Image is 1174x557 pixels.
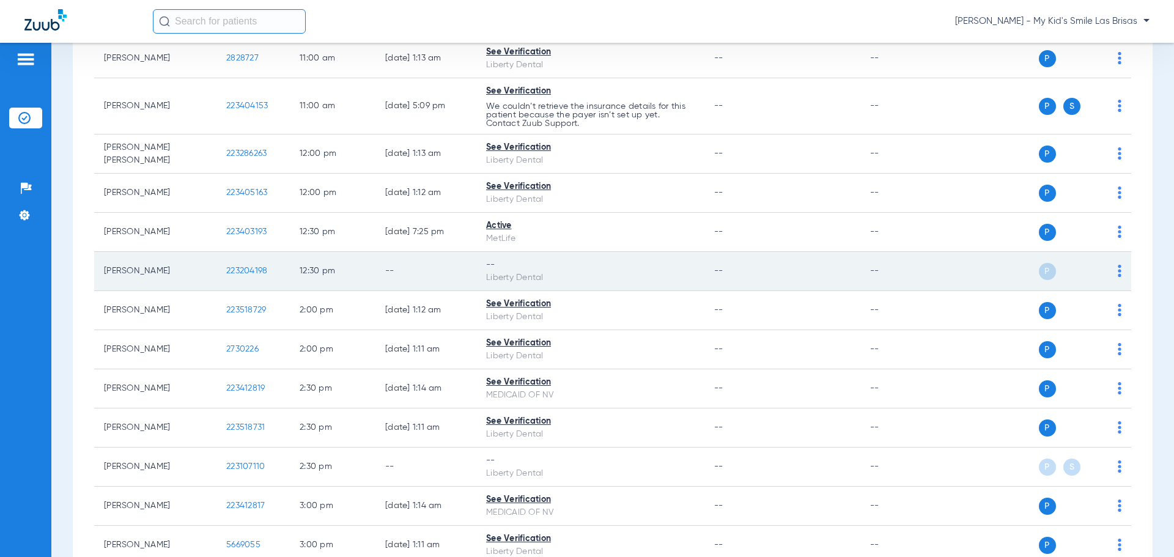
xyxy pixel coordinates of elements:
td: [PERSON_NAME] [94,39,216,78]
img: Search Icon [159,16,170,27]
div: See Verification [486,180,695,193]
span: P [1039,537,1056,554]
div: -- [486,259,695,271]
div: See Verification [486,46,695,59]
span: 223412819 [226,384,265,393]
span: 223412817 [226,501,265,510]
img: group-dot-blue.svg [1118,147,1121,160]
span: P [1039,459,1056,476]
span: -- [714,267,723,275]
img: Zuub Logo [24,9,67,31]
td: 12:30 PM [290,213,375,252]
td: [PERSON_NAME] [94,408,216,448]
span: P [1039,380,1056,397]
span: 223404153 [226,101,268,110]
span: -- [714,384,723,393]
td: -- [860,252,943,291]
td: [DATE] 5:09 PM [375,78,476,135]
td: [PERSON_NAME] [94,448,216,487]
span: P [1039,185,1056,202]
td: -- [860,39,943,78]
td: 2:00 PM [290,291,375,330]
td: 12:30 PM [290,252,375,291]
td: [PERSON_NAME] [94,213,216,252]
span: -- [714,101,723,110]
span: -- [714,540,723,549]
td: 2:30 PM [290,448,375,487]
span: 223518731 [226,423,265,432]
td: [DATE] 1:13 AM [375,39,476,78]
td: [DATE] 1:11 AM [375,408,476,448]
td: -- [860,174,943,213]
img: group-dot-blue.svg [1118,265,1121,277]
div: See Verification [486,298,695,311]
img: group-dot-blue.svg [1118,186,1121,199]
span: P [1039,419,1056,437]
img: group-dot-blue.svg [1118,304,1121,316]
span: P [1039,224,1056,241]
td: -- [375,252,476,291]
span: -- [714,149,723,158]
input: Search for patients [153,9,306,34]
td: [PERSON_NAME] [94,291,216,330]
div: MEDICAID OF NV [486,389,695,402]
td: [DATE] 7:25 PM [375,213,476,252]
td: -- [860,135,943,174]
span: P [1039,146,1056,163]
span: -- [714,345,723,353]
td: [DATE] 1:11 AM [375,330,476,369]
span: 223107110 [226,462,265,471]
td: -- [375,448,476,487]
div: Liberty Dental [486,154,695,167]
td: [DATE] 1:14 AM [375,487,476,526]
span: P [1039,498,1056,515]
span: S [1063,459,1080,476]
div: See Verification [486,493,695,506]
iframe: Chat Widget [1113,498,1174,557]
div: See Verification [486,376,695,389]
td: [PERSON_NAME] [PERSON_NAME] [94,135,216,174]
span: P [1039,50,1056,67]
span: P [1039,263,1056,280]
span: -- [714,227,723,236]
td: -- [860,369,943,408]
span: 223403193 [226,227,267,236]
td: -- [860,213,943,252]
span: 223286263 [226,149,267,158]
div: Active [486,219,695,232]
span: [PERSON_NAME] - My Kid's Smile Las Brisas [955,15,1150,28]
span: 223405163 [226,188,267,197]
td: 12:00 PM [290,174,375,213]
span: P [1039,302,1056,319]
td: -- [860,408,943,448]
div: -- [486,454,695,467]
span: 2730226 [226,345,259,353]
td: [PERSON_NAME] [94,487,216,526]
div: See Verification [486,415,695,428]
div: See Verification [486,337,695,350]
div: Liberty Dental [486,467,695,480]
td: -- [860,487,943,526]
td: 2:00 PM [290,330,375,369]
img: group-dot-blue.svg [1118,460,1121,473]
td: [PERSON_NAME] [94,369,216,408]
span: -- [714,54,723,62]
div: See Verification [486,85,695,98]
div: Liberty Dental [486,350,695,363]
td: [PERSON_NAME] [94,78,216,135]
div: MEDICAID OF NV [486,506,695,519]
span: 223204198 [226,267,267,275]
span: -- [714,501,723,510]
td: [PERSON_NAME] [94,252,216,291]
img: group-dot-blue.svg [1118,100,1121,112]
td: -- [860,448,943,487]
img: group-dot-blue.svg [1118,421,1121,433]
div: Liberty Dental [486,311,695,323]
div: Liberty Dental [486,428,695,441]
img: group-dot-blue.svg [1118,343,1121,355]
img: group-dot-blue.svg [1118,382,1121,394]
p: We couldn’t retrieve the insurance details for this patient because the payer isn’t set up yet. C... [486,102,695,128]
td: -- [860,330,943,369]
span: 5669055 [226,540,260,549]
td: [DATE] 1:12 AM [375,174,476,213]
